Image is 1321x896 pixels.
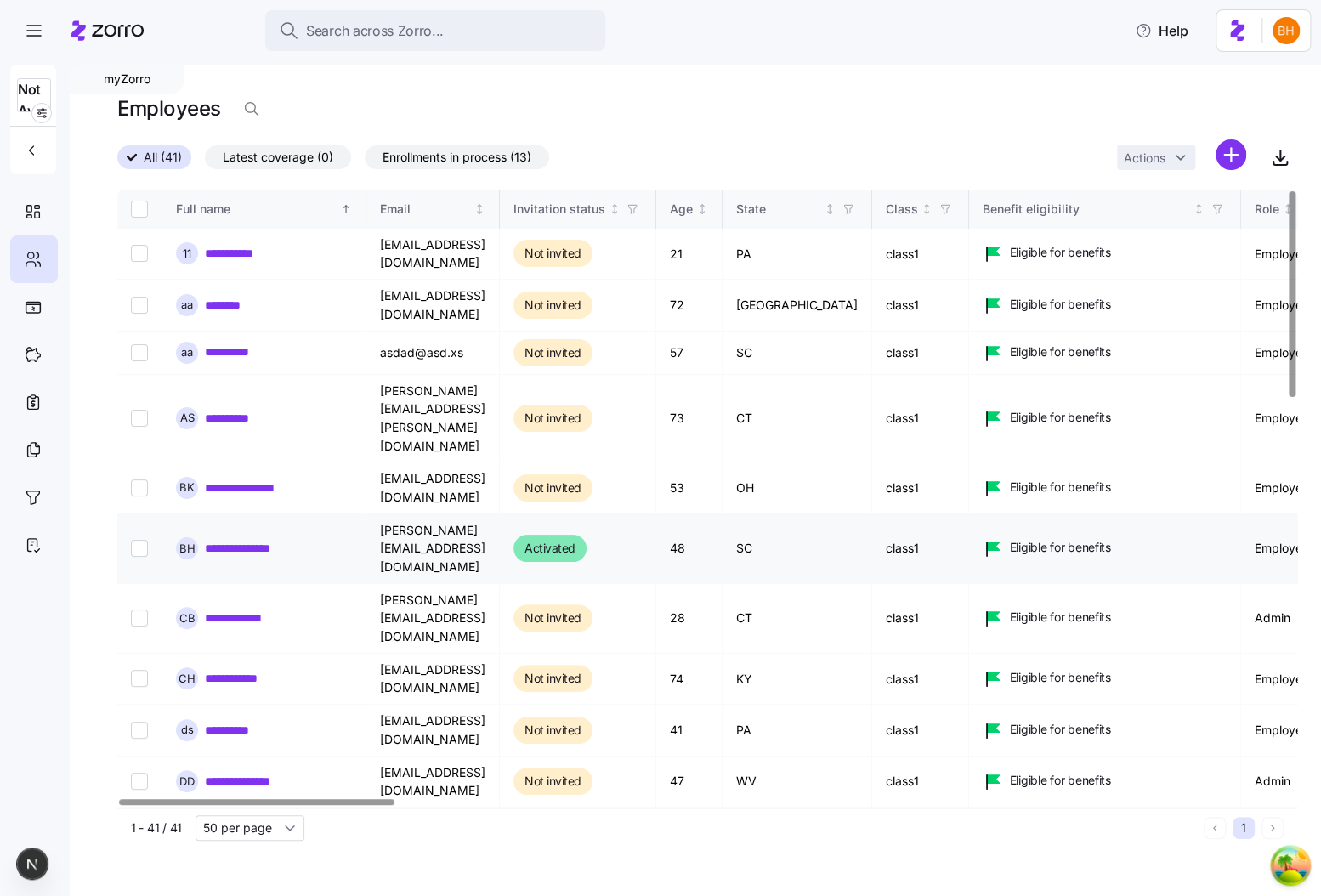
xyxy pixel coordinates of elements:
div: myZorro [70,65,184,94]
td: class1 [872,584,969,654]
td: [EMAIL_ADDRESS][DOMAIN_NAME] [366,280,500,331]
div: Not sorted [609,203,621,215]
svg: add icon [1216,139,1246,170]
td: PA [723,229,872,280]
span: B K [179,482,195,493]
span: All (41) [144,146,182,168]
input: Select record 5 [131,479,148,496]
span: Not invited [524,478,581,498]
div: Not sorted [824,203,836,215]
td: [EMAIL_ADDRESS][DOMAIN_NAME] [366,229,500,280]
button: Previous page [1204,817,1226,839]
td: class1 [872,280,969,331]
td: 74 [656,654,723,705]
td: [PERSON_NAME][EMAIL_ADDRESS][DOMAIN_NAME] [366,514,500,584]
td: CT [723,584,872,654]
span: Not invited [524,608,581,628]
td: class1 [872,229,969,280]
span: Eligible for benefits [1010,409,1111,426]
div: Not sorted [473,203,485,215]
div: Sorted ascending [340,203,352,215]
input: Select all records [131,201,148,218]
td: class1 [872,757,969,808]
span: Not invited [524,243,581,264]
span: a a [181,347,193,358]
button: 1 [1233,817,1255,839]
td: SC [723,514,872,584]
th: ClassNot sorted [872,190,969,229]
div: Role [1255,200,1279,218]
span: Eligible for benefits [1010,539,1111,556]
input: Select record 8 [131,670,148,687]
div: Full name [176,200,337,218]
input: Select record 3 [131,344,148,361]
div: Not sorted [696,203,708,215]
span: Latest coverage (0) [223,146,333,168]
span: Help [1135,20,1188,41]
button: Search across Zorro... [265,10,605,51]
td: 57 [656,332,723,375]
button: Help [1121,14,1202,48]
span: Eligible for benefits [1010,772,1111,789]
td: 53 [656,462,723,513]
span: Eligible for benefits [1010,721,1111,738]
td: [GEOGRAPHIC_DATA] [723,280,872,331]
div: Class [886,200,918,218]
span: Actions [1124,152,1165,164]
th: StateNot sorted [723,190,872,229]
td: 73 [656,375,723,463]
img: 4c75172146ef2474b9d2df7702cc87ce [1273,17,1300,44]
span: B H [179,543,196,554]
span: Not invited [524,295,581,315]
div: Invitation status [513,200,605,218]
span: 1 1 [183,248,191,259]
span: C H [179,673,196,684]
input: Select record 4 [131,410,148,427]
div: Not sorted [1282,203,1294,215]
button: Actions [1117,145,1195,170]
span: Activated [524,538,575,559]
span: Not invited [524,668,581,689]
div: Age [670,200,693,218]
span: Enrollments in process (13) [383,146,531,168]
div: Benefit eligibility [983,200,1190,218]
span: Not invited [524,343,581,363]
td: 72 [656,280,723,331]
td: class1 [872,514,969,584]
td: 48 [656,514,723,584]
span: Search across Zorro... [306,20,444,42]
td: WV [723,757,872,808]
td: 41 [656,705,723,756]
h1: Employees [117,95,221,122]
span: Not invited [524,771,581,791]
td: class1 [872,462,969,513]
span: A S [180,412,195,423]
td: KY [723,654,872,705]
td: [EMAIL_ADDRESS][DOMAIN_NAME] [366,654,500,705]
span: d s [181,724,194,735]
span: Eligible for benefits [1010,244,1111,261]
button: Open Tanstack query devtools [1273,848,1307,882]
input: Select record 6 [131,540,148,557]
td: class1 [872,375,969,463]
td: [EMAIL_ADDRESS][DOMAIN_NAME] [366,462,500,513]
th: Invitation statusNot sorted [500,190,656,229]
th: AgeNot sorted [656,190,723,229]
div: Not sorted [1193,203,1205,215]
td: OH [723,462,872,513]
td: SC [723,332,872,375]
td: [EMAIL_ADDRESS][DOMAIN_NAME] [366,705,500,756]
td: 28 [656,584,723,654]
button: Next page [1261,817,1284,839]
td: PA [723,705,872,756]
input: Select record 10 [131,773,148,790]
input: Select record 1 [131,245,148,262]
span: Eligible for benefits [1010,296,1111,313]
td: class1 [872,332,969,375]
td: asdad@asd.xs [366,332,500,375]
span: Eligible for benefits [1010,609,1111,626]
span: Not Available [18,79,74,122]
td: [PERSON_NAME][EMAIL_ADDRESS][DOMAIN_NAME] [366,584,500,654]
span: 1 - 41 / 41 [131,819,182,836]
td: CT [723,375,872,463]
